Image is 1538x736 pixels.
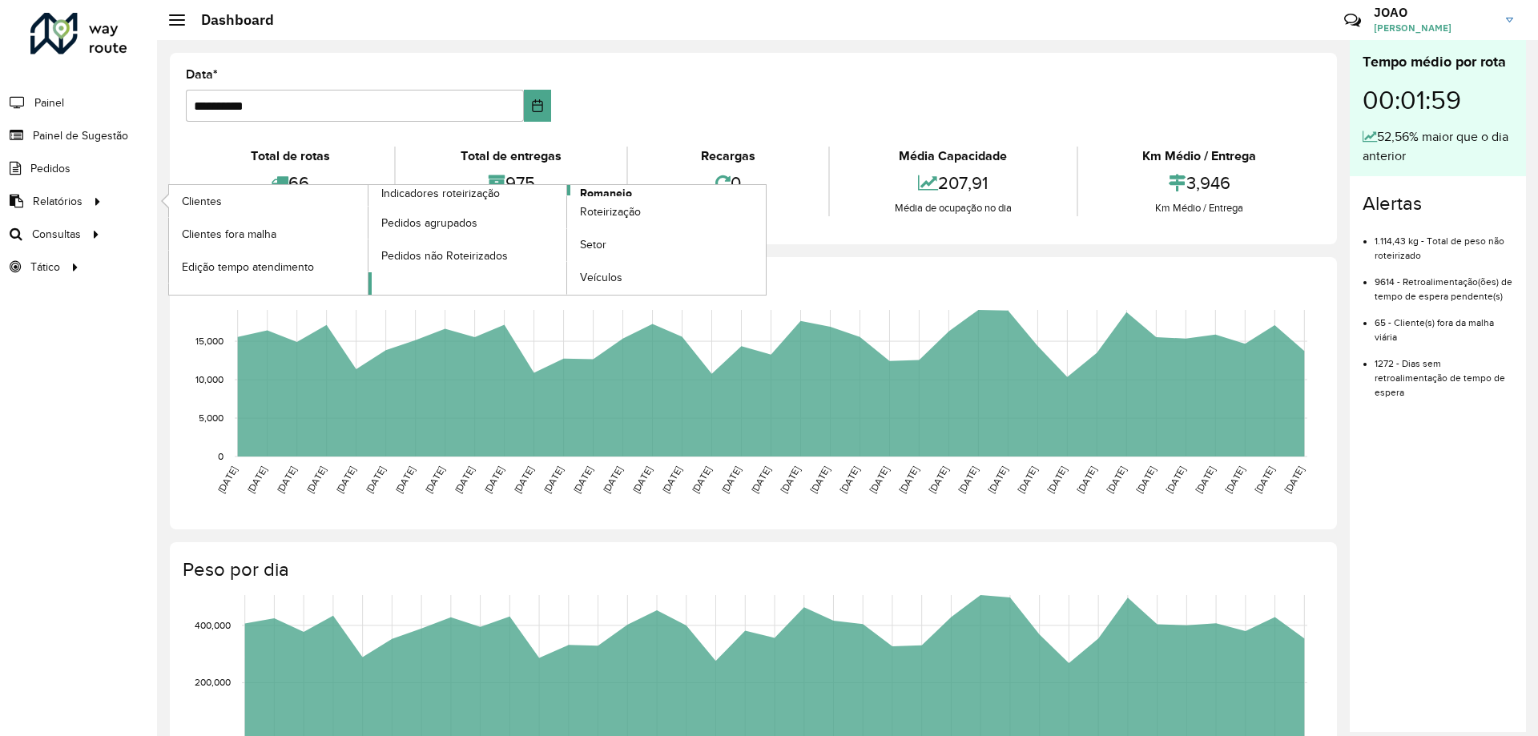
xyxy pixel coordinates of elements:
div: 975 [400,166,622,200]
text: [DATE] [334,465,357,495]
span: Consultas [32,226,81,243]
text: [DATE] [1164,465,1187,495]
div: Km Médio / Entrega [1082,147,1317,166]
h2: Dashboard [185,11,274,29]
a: Pedidos não Roteirizados [368,239,567,271]
a: Clientes [169,185,368,217]
text: 10,000 [195,374,223,384]
div: Total de entregas [400,147,622,166]
span: Painel de Sugestão [33,127,128,144]
div: 3,946 [1082,166,1317,200]
text: [DATE] [808,465,831,495]
text: [DATE] [1194,465,1217,495]
text: [DATE] [779,465,802,495]
button: Choose Date [524,90,552,122]
li: 1272 - Dias sem retroalimentação de tempo de espera [1375,344,1513,400]
text: [DATE] [1253,465,1276,495]
text: [DATE] [719,465,743,495]
a: Romaneio [368,185,767,295]
span: Painel [34,95,64,111]
label: Data [186,65,218,84]
text: [DATE] [1134,465,1158,495]
span: Pedidos agrupados [381,215,477,231]
a: Pedidos agrupados [368,207,567,239]
div: Média Capacidade [834,147,1072,166]
a: Roteirização [567,196,766,228]
h3: JOAO [1374,5,1494,20]
span: Veículos [580,269,622,286]
li: 65 - Cliente(s) fora da malha viária [1375,304,1513,344]
div: 66 [190,166,390,200]
span: Indicadores roteirização [381,185,500,202]
text: [DATE] [482,465,505,495]
a: Clientes fora malha [169,218,368,250]
text: [DATE] [986,465,1009,495]
text: [DATE] [956,465,980,495]
text: [DATE] [1016,465,1039,495]
text: [DATE] [215,465,239,495]
span: Romaneio [580,185,632,202]
a: Edição tempo atendimento [169,251,368,283]
text: [DATE] [868,465,891,495]
h4: Peso por dia [183,558,1321,581]
div: Km Médio / Entrega [1082,200,1317,216]
text: [DATE] [304,465,328,495]
text: [DATE] [364,465,387,495]
div: 207,91 [834,166,1072,200]
div: 0 [632,166,824,200]
span: [PERSON_NAME] [1374,21,1494,35]
text: [DATE] [749,465,772,495]
span: Roteirização [580,203,641,220]
span: Tático [30,259,60,275]
span: Edição tempo atendimento [182,259,314,275]
div: Recargas [632,147,824,166]
text: [DATE] [1282,465,1306,495]
a: Indicadores roteirização [169,185,567,295]
span: Relatórios [33,193,83,210]
div: Total de rotas [190,147,390,166]
span: Clientes [182,193,222,210]
text: 0 [218,451,223,461]
text: [DATE] [601,465,624,495]
text: 200,000 [195,678,231,688]
text: 400,000 [195,620,231,630]
span: Pedidos não Roteirizados [381,247,508,264]
text: [DATE] [453,465,476,495]
div: 52,56% maior que o dia anterior [1363,127,1513,166]
li: 1.114,43 kg - Total de peso não roteirizado [1375,222,1513,263]
text: [DATE] [690,465,713,495]
a: Setor [567,229,766,261]
text: [DATE] [571,465,594,495]
text: [DATE] [275,465,298,495]
text: [DATE] [393,465,417,495]
text: [DATE] [512,465,535,495]
li: 9614 - Retroalimentação(ões) de tempo de espera pendente(s) [1375,263,1513,304]
text: [DATE] [630,465,654,495]
text: [DATE] [897,465,920,495]
div: Tempo médio por rota [1363,51,1513,73]
text: [DATE] [423,465,446,495]
a: Veículos [567,262,766,294]
div: 00:01:59 [1363,73,1513,127]
text: [DATE] [838,465,861,495]
text: [DATE] [927,465,950,495]
text: [DATE] [542,465,565,495]
text: [DATE] [1075,465,1098,495]
text: [DATE] [1223,465,1246,495]
h4: Alertas [1363,192,1513,215]
text: 15,000 [195,336,223,346]
span: Pedidos [30,160,70,177]
text: [DATE] [660,465,683,495]
text: [DATE] [1105,465,1128,495]
div: Média de ocupação no dia [834,200,1072,216]
span: Setor [580,236,606,253]
a: Contato Rápido [1335,3,1370,38]
text: [DATE] [1045,465,1069,495]
text: [DATE] [245,465,268,495]
span: Clientes fora malha [182,226,276,243]
text: 5,000 [199,412,223,423]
